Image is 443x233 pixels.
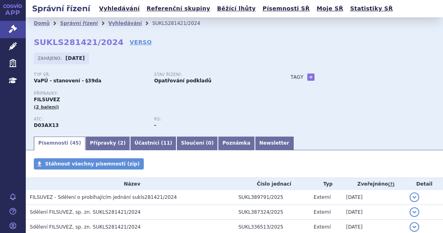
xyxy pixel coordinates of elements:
span: 11 [163,140,170,146]
td: [DATE] [342,190,406,205]
p: Typ SŘ: [34,72,146,77]
p: RS: [154,117,267,122]
th: Typ [310,178,342,190]
span: Stáhnout všechny písemnosti (zip) [45,161,140,167]
strong: [DATE] [66,55,85,61]
span: Zahájeno: [38,55,63,61]
strong: - [154,123,156,128]
a: Písemnosti SŘ [260,3,312,14]
a: Správní řízení [60,20,98,26]
li: SUKLS281421/2024 [152,17,211,29]
td: SUKL387324/2025 [234,205,310,220]
strong: Opatřování podkladů [154,78,211,84]
th: Název [26,178,234,190]
a: VERSO [130,38,152,46]
a: Vyhledávání [97,3,142,14]
a: Stáhnout všechny písemnosti (zip) [34,158,144,170]
a: Písemnosti (45) [34,137,85,150]
th: Číslo jednací [234,178,310,190]
a: + [307,74,315,81]
p: ATC: [34,117,146,122]
a: Běžící lhůty [215,3,258,14]
a: Moje SŘ [314,3,346,14]
span: Externí [314,224,331,230]
strong: VaPÚ - stanovení - §39da [34,78,101,84]
span: Externí [314,194,331,200]
button: detail [410,192,419,202]
td: [DATE] [342,205,406,220]
span: FILSUVEZ [34,97,60,102]
span: 2 [120,140,123,146]
a: Poznámka [218,137,255,150]
a: Referenční skupiny [144,3,213,14]
a: Sloučení (0) [176,137,218,150]
p: Stav řízení: [154,72,267,77]
a: Vyhledávání [108,20,142,26]
h2: Správní řízení [26,3,97,14]
span: 0 [208,140,211,146]
span: Externí [314,209,331,215]
span: Sdělení FILSUVEZ, sp. zn. SUKLS281421/2024 [30,224,141,230]
strong: BŘEZOVÁ KŮRA [34,123,59,128]
button: detail [410,207,419,217]
span: FILSUVEZ - Sdělení o probíhajícím jednání sukls281421/2024 [30,194,177,200]
p: Přípravky: [34,91,275,96]
a: Newsletter [255,137,294,150]
a: Statistiky SŘ [348,3,395,14]
td: SUKL389791/2025 [234,190,310,205]
button: detail [410,222,419,232]
span: (2 balení) [34,104,59,110]
strong: SUKLS281421/2024 [34,37,124,47]
span: 45 [72,140,79,146]
h3: Tagy [291,72,304,82]
a: Účastníci (11) [130,137,177,150]
abbr: (?) [388,182,395,187]
th: Detail [406,178,443,190]
th: Zveřejněno [342,178,406,190]
a: Přípravky (2) [85,137,130,150]
span: Sdělení FILSUVEZ, sp. zn. SUKLS281421/2024 [30,209,141,215]
a: Domů [34,20,50,26]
